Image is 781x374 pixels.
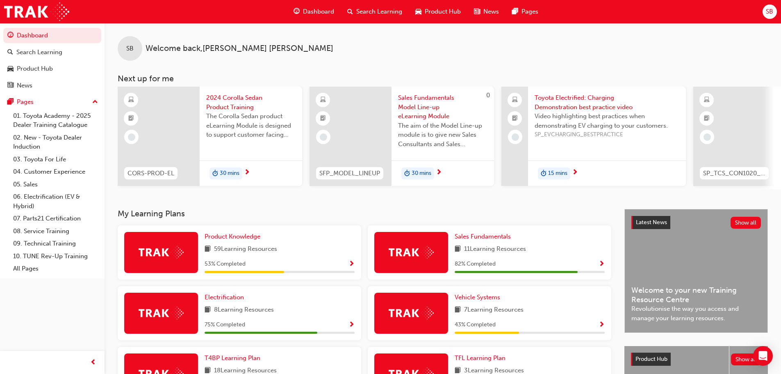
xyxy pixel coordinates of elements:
[631,286,761,304] span: Welcome to your new Training Resource Centre
[474,7,480,17] span: news-icon
[483,7,499,16] span: News
[244,169,250,177] span: next-icon
[455,244,461,255] span: book-icon
[7,49,13,56] span: search-icon
[303,7,334,16] span: Dashboard
[212,168,218,179] span: duration-icon
[731,353,762,365] button: Show all
[455,232,514,241] a: Sales Fundamentals
[139,307,184,319] img: Trak
[624,209,768,333] a: Latest NewsShow allWelcome to your new Training Resource CentreRevolutionise the way you access a...
[310,87,494,186] a: 0SFP_MODEL_LINEUPSales Fundamentals Model Line-up eLearning ModuleThe aim of the Model Line-up mo...
[319,169,380,178] span: SFP_MODEL_LINEUP
[7,32,14,39] span: guage-icon
[128,95,134,106] span: learningResourceType_ELEARNING-icon
[3,78,101,93] a: News
[753,346,773,366] div: Open Intercom Messenger
[389,307,434,319] img: Trak
[320,113,326,124] span: booktick-icon
[17,97,34,107] div: Pages
[206,112,296,140] span: The Corolla Sedan product eLearning Module is designed to support customer facing sales staff wit...
[535,112,679,130] span: Video highlighting best practices when demonstrating EV charging to your customers.
[703,169,765,178] span: SP_TCS_CON1020_VD
[90,358,96,368] span: prev-icon
[10,110,101,131] a: 01. Toyota Academy - 2025 Dealer Training Catalogue
[631,304,761,323] span: Revolutionise the way you access and manage your learning resources.
[341,3,409,20] a: search-iconSearch Learning
[7,99,14,106] span: pages-icon
[128,169,174,178] span: CORS-PROD-EL
[105,74,781,83] h3: Next up for me
[763,5,777,19] button: SB
[704,95,710,106] span: learningResourceType_ELEARNING-icon
[599,261,605,268] span: Show Progress
[205,293,247,302] a: Electrification
[10,178,101,191] a: 05. Sales
[731,217,761,229] button: Show all
[287,3,341,20] a: guage-iconDashboard
[356,7,402,16] span: Search Learning
[3,61,101,76] a: Product Hub
[572,169,578,177] span: next-icon
[505,3,545,20] a: pages-iconPages
[348,320,355,330] button: Show Progress
[3,28,101,43] a: Dashboard
[205,305,211,315] span: book-icon
[541,168,546,179] span: duration-icon
[412,169,431,178] span: 30 mins
[599,320,605,330] button: Show Progress
[205,259,246,269] span: 53 % Completed
[294,7,300,17] span: guage-icon
[425,7,461,16] span: Product Hub
[128,113,134,124] span: booktick-icon
[3,26,101,94] button: DashboardSearch LearningProduct HubNews
[3,94,101,110] button: Pages
[631,216,761,229] a: Latest NewsShow all
[467,3,505,20] a: news-iconNews
[10,212,101,225] a: 07. Parts21 Certification
[214,244,277,255] span: 59 Learning Resources
[389,246,434,259] img: Trak
[139,246,184,259] img: Trak
[455,294,500,301] span: Vehicle Systems
[206,93,296,112] span: 2024 Corolla Sedan Product Training
[118,87,302,186] a: CORS-PROD-EL2024 Corolla Sedan Product TrainingThe Corolla Sedan product eLearning Module is desi...
[205,233,260,240] span: Product Knowledge
[10,131,101,153] a: 02. New - Toyota Dealer Induction
[92,97,98,108] span: up-icon
[535,130,679,140] span: SP_EVCHARGING_BESTPRACTICE
[3,45,101,60] a: Search Learning
[415,7,421,17] span: car-icon
[205,294,244,301] span: Electrification
[535,93,679,112] span: Toyota Electrified: Charging Demonstration best practice video
[398,121,487,149] span: The aim of the Model Line-up module is to give new Sales Consultants and Sales Professionals a de...
[10,250,101,263] a: 10. TUNE Rev-Up Training
[455,293,503,302] a: Vehicle Systems
[404,168,410,179] span: duration-icon
[464,305,524,315] span: 7 Learning Resources
[4,2,69,21] img: Trak
[220,169,239,178] span: 30 mins
[455,320,496,330] span: 43 % Completed
[455,305,461,315] span: book-icon
[704,113,710,124] span: booktick-icon
[455,259,496,269] span: 82 % Completed
[512,133,519,141] span: learningRecordVerb_NONE-icon
[548,169,567,178] span: 15 mins
[320,133,327,141] span: learningRecordVerb_NONE-icon
[348,321,355,329] span: Show Progress
[348,259,355,269] button: Show Progress
[205,320,245,330] span: 75 % Completed
[599,259,605,269] button: Show Progress
[347,7,353,17] span: search-icon
[205,244,211,255] span: book-icon
[599,321,605,329] span: Show Progress
[17,64,53,73] div: Product Hub
[512,95,518,106] span: laptop-icon
[10,225,101,238] a: 08. Service Training
[436,169,442,177] span: next-icon
[214,305,274,315] span: 8 Learning Resources
[10,237,101,250] a: 09. Technical Training
[17,81,32,90] div: News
